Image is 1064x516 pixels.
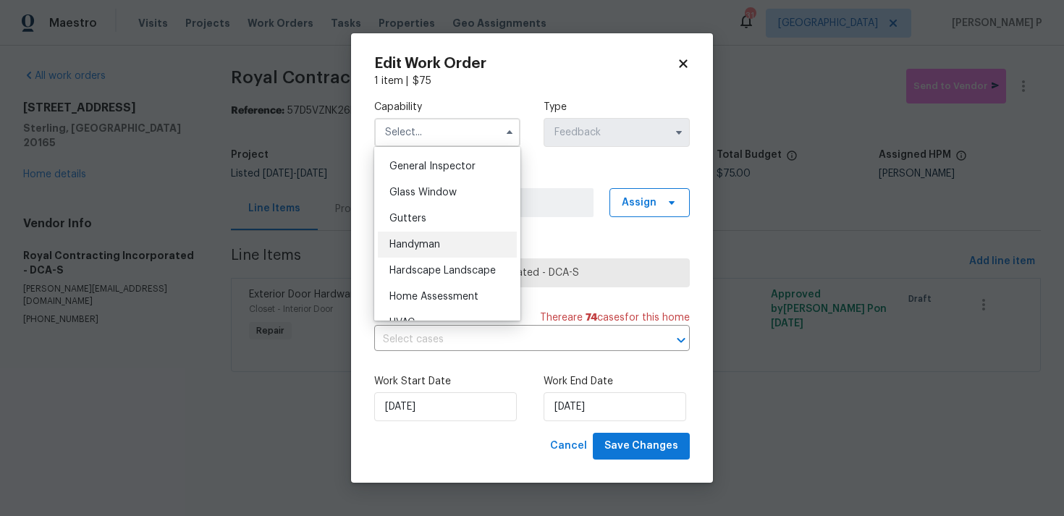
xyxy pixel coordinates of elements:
[374,74,690,88] div: 1 item |
[389,240,440,250] span: Handyman
[389,292,478,302] span: Home Assessment
[593,433,690,460] button: Save Changes
[374,240,690,255] label: Trade Partner
[544,100,690,114] label: Type
[389,318,415,328] span: HVAC
[389,266,496,276] span: Hardscape Landscape
[604,437,678,455] span: Save Changes
[670,124,688,141] button: Show options
[389,161,476,172] span: General Inspector
[389,213,426,224] span: Gutters
[622,195,656,210] span: Assign
[501,124,518,141] button: Hide options
[544,118,690,147] input: Select...
[544,374,690,389] label: Work End Date
[671,330,691,350] button: Open
[544,392,686,421] input: M/D/YYYY
[374,100,520,114] label: Capability
[389,187,457,198] span: Glass Window
[544,433,593,460] button: Cancel
[374,374,520,389] label: Work Start Date
[550,437,587,455] span: Cancel
[374,56,677,71] h2: Edit Work Order
[586,313,597,323] span: 74
[413,76,431,86] span: $ 75
[374,329,649,351] input: Select cases
[540,310,690,325] span: There are case s for this home
[374,118,520,147] input: Select...
[374,392,517,421] input: M/D/YYYY
[387,266,677,280] span: Royal Contracting Incorporated - DCA-S
[374,170,690,185] label: Work Order Manager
